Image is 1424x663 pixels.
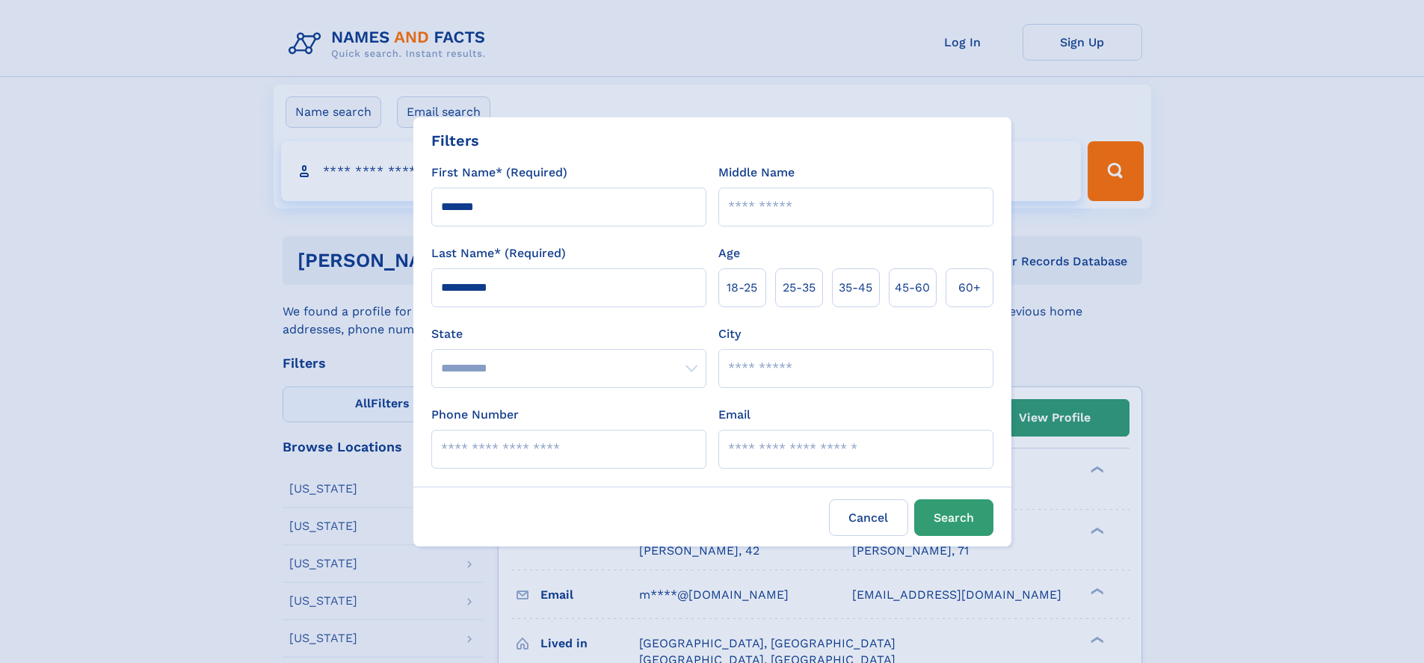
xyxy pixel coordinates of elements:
button: Search [914,499,993,536]
span: 45‑60 [895,279,930,297]
span: 18‑25 [727,279,757,297]
label: Cancel [829,499,908,536]
span: 60+ [958,279,981,297]
label: Phone Number [431,406,519,424]
label: Email [718,406,750,424]
label: First Name* (Required) [431,164,567,182]
label: Middle Name [718,164,795,182]
label: State [431,325,706,343]
label: City [718,325,741,343]
span: 35‑45 [839,279,872,297]
span: 25‑35 [783,279,816,297]
div: Filters [431,129,479,152]
label: Age [718,244,740,262]
label: Last Name* (Required) [431,244,566,262]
